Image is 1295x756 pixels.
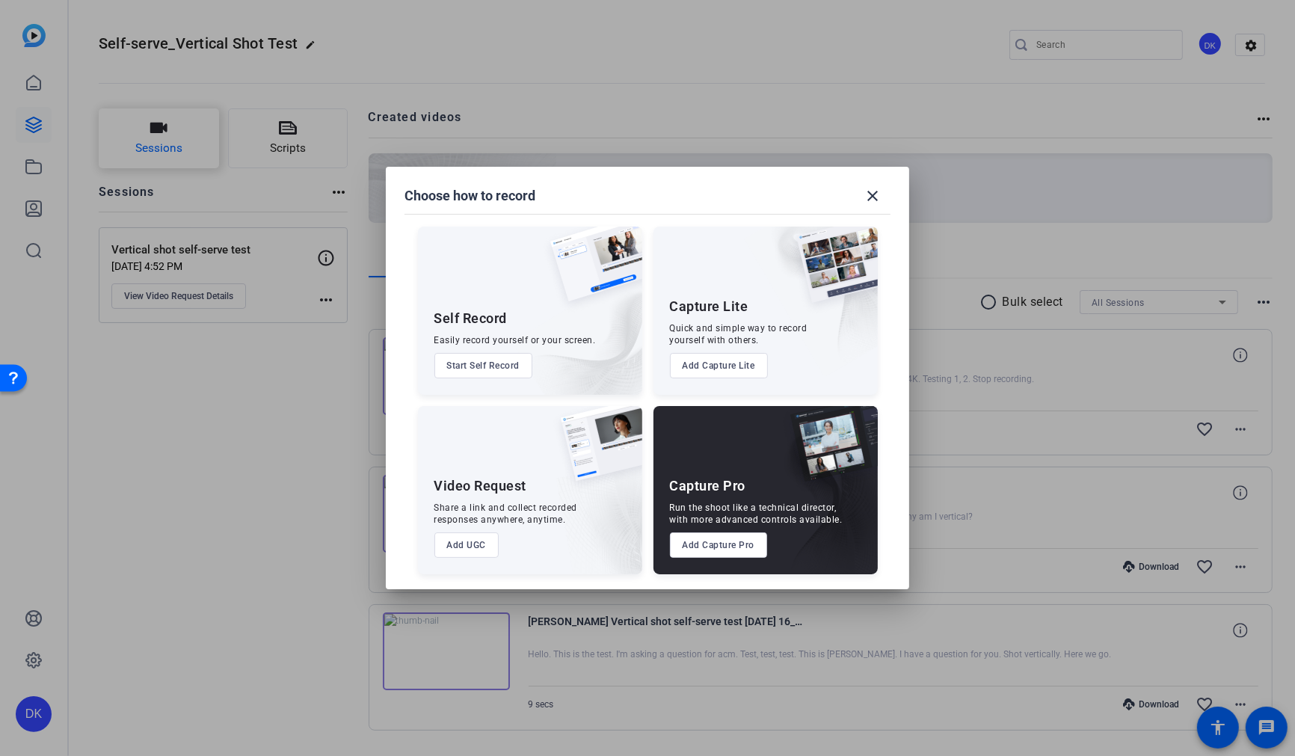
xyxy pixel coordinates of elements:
[670,322,808,346] div: Quick and simple way to record yourself with others.
[670,298,748,316] div: Capture Lite
[670,353,768,378] button: Add Capture Lite
[539,227,642,316] img: self-record.png
[434,477,527,495] div: Video Request
[744,227,878,376] img: embarkstudio-capture-lite.png
[512,259,642,395] img: embarkstudio-self-record.png
[434,334,596,346] div: Easily record yourself or your screen.
[864,187,882,205] mat-icon: close
[434,532,499,558] button: Add UGC
[670,502,843,526] div: Run the shoot like a technical director, with more advanced controls available.
[550,406,642,497] img: ugc-content.png
[670,532,768,558] button: Add Capture Pro
[785,227,878,318] img: capture-lite.png
[670,477,746,495] div: Capture Pro
[434,502,578,526] div: Share a link and collect recorded responses anywhere, anytime.
[556,452,642,574] img: embarkstudio-ugc-content.png
[405,187,535,205] h1: Choose how to record
[434,353,533,378] button: Start Self Record
[767,425,878,574] img: embarkstudio-capture-pro.png
[434,310,508,328] div: Self Record
[779,406,878,497] img: capture-pro.png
